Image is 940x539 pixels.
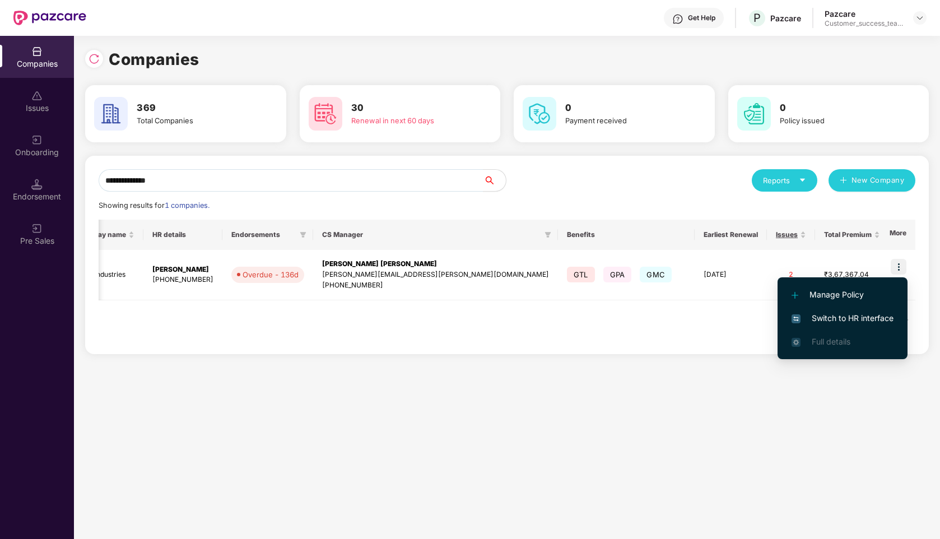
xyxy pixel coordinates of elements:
[567,267,595,282] span: GTL
[840,176,847,185] span: plus
[688,13,715,22] div: Get Help
[672,13,683,25] img: svg+xml;base64,PHN2ZyBpZD0iSGVscC0zMngzMiIgeG1sbnM9Imh0dHA6Ly93d3cudzMub3JnLzIwMDAvc3ZnIiB3aWR0aD...
[31,223,43,234] img: svg+xml;base64,PHN2ZyB3aWR0aD0iMjAiIGhlaWdodD0iMjAiIHZpZXdCb3g9IjAgMCAyMCAyMCIgZmlsbD0ibm9uZSIgeG...
[483,169,506,192] button: search
[815,220,889,250] th: Total Premium
[545,231,551,238] span: filter
[31,90,43,101] img: svg+xml;base64,PHN2ZyBpZD0iSXNzdWVzX2Rpc2FibGVkIiB4bWxucz0iaHR0cDovL3d3dy53My5vcmcvMjAwMC9zdmciIH...
[851,175,905,186] span: New Company
[780,115,899,127] div: Policy issued
[89,53,100,64] img: svg+xml;base64,PHN2ZyBpZD0iUmVsb2FkLTMyeDMyIiB4bWxucz0iaHR0cDovL3d3dy53My5vcmcvMjAwMC9zdmciIHdpZH...
[152,275,213,285] div: [PHONE_NUMBER]
[351,115,470,127] div: Renewal in next 60 days
[829,169,915,192] button: plusNew Company
[31,46,43,57] img: svg+xml;base64,PHN2ZyBpZD0iQ29tcGFuaWVzIiB4bWxucz0iaHR0cDovL3d3dy53My5vcmcvMjAwMC9zdmciIHdpZHRoPS...
[565,115,684,127] div: Payment received
[770,13,801,24] div: Pazcare
[763,175,806,186] div: Reports
[523,97,556,131] img: svg+xml;base64,PHN2ZyB4bWxucz0iaHR0cDovL3d3dy53My5vcmcvMjAwMC9zdmciIHdpZHRoPSI2MCIgaGVpZ2h0PSI2MC...
[231,230,295,239] span: Endorsements
[31,179,43,190] img: svg+xml;base64,PHN2ZyB3aWR0aD0iMTQuNSIgaGVpZ2h0PSIxNC41IiB2aWV3Qm94PSIwIDAgMTYgMTYiIGZpbGw9Im5vbm...
[792,338,801,347] img: svg+xml;base64,PHN2ZyB4bWxucz0iaHR0cDovL3d3dy53My5vcmcvMjAwMC9zdmciIHdpZHRoPSIxNi4zNjMiIGhlaWdodD...
[13,11,86,25] img: New Pazcare Logo
[792,312,894,324] span: Switch to HR interface
[152,264,213,275] div: [PERSON_NAME]
[309,97,342,131] img: svg+xml;base64,PHN2ZyB4bWxucz0iaHR0cDovL3d3dy53My5vcmcvMjAwMC9zdmciIHdpZHRoPSI2MCIgaGVpZ2h0PSI2MC...
[558,220,695,250] th: Benefits
[915,13,924,22] img: svg+xml;base64,PHN2ZyBpZD0iRHJvcGRvd24tMzJ4MzIiIHhtbG5zPSJodHRwOi8vd3d3LnczLm9yZy8yMDAwL3N2ZyIgd2...
[776,230,798,239] span: Issues
[767,220,815,250] th: Issues
[799,176,806,184] span: caret-down
[94,97,128,131] img: svg+xml;base64,PHN2ZyB4bWxucz0iaHR0cDovL3d3dy53My5vcmcvMjAwMC9zdmciIHdpZHRoPSI2MCIgaGVpZ2h0PSI2MC...
[81,230,126,239] span: Display name
[695,250,767,300] td: [DATE]
[72,250,143,300] td: Acs Industries
[640,267,672,282] span: GMC
[322,280,549,291] div: [PHONE_NUMBER]
[99,201,210,210] span: Showing results for
[137,115,255,127] div: Total Companies
[792,292,798,299] img: svg+xml;base64,PHN2ZyB4bWxucz0iaHR0cDovL3d3dy53My5vcmcvMjAwMC9zdmciIHdpZHRoPSIxMi4yMDEiIGhlaWdodD...
[695,220,767,250] th: Earliest Renewal
[824,230,872,239] span: Total Premium
[753,11,761,25] span: P
[780,101,899,115] h3: 0
[825,19,903,28] div: Customer_success_team_lead
[143,220,222,250] th: HR details
[542,228,553,241] span: filter
[351,101,470,115] h3: 30
[483,176,506,185] span: search
[297,228,309,241] span: filter
[165,201,210,210] span: 1 companies.
[31,134,43,146] img: svg+xml;base64,PHN2ZyB3aWR0aD0iMjAiIGhlaWdodD0iMjAiIHZpZXdCb3g9IjAgMCAyMCAyMCIgZmlsbD0ibm9uZSIgeG...
[72,220,143,250] th: Display name
[812,337,850,346] span: Full details
[565,101,684,115] h3: 0
[881,220,915,250] th: More
[243,269,299,280] div: Overdue - 136d
[792,314,801,323] img: svg+xml;base64,PHN2ZyB4bWxucz0iaHR0cDovL3d3dy53My5vcmcvMjAwMC9zdmciIHdpZHRoPSIxNiIgaGVpZ2h0PSIxNi...
[737,97,771,131] img: svg+xml;base64,PHN2ZyB4bWxucz0iaHR0cDovL3d3dy53My5vcmcvMjAwMC9zdmciIHdpZHRoPSI2MCIgaGVpZ2h0PSI2MC...
[322,269,549,280] div: [PERSON_NAME][EMAIL_ADDRESS][PERSON_NAME][DOMAIN_NAME]
[825,8,903,19] div: Pazcare
[137,101,255,115] h3: 369
[322,230,540,239] span: CS Manager
[792,289,894,301] span: Manage Policy
[891,259,906,275] img: icon
[109,47,199,72] h1: Companies
[603,267,632,282] span: GPA
[322,259,549,269] div: [PERSON_NAME] [PERSON_NAME]
[300,231,306,238] span: filter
